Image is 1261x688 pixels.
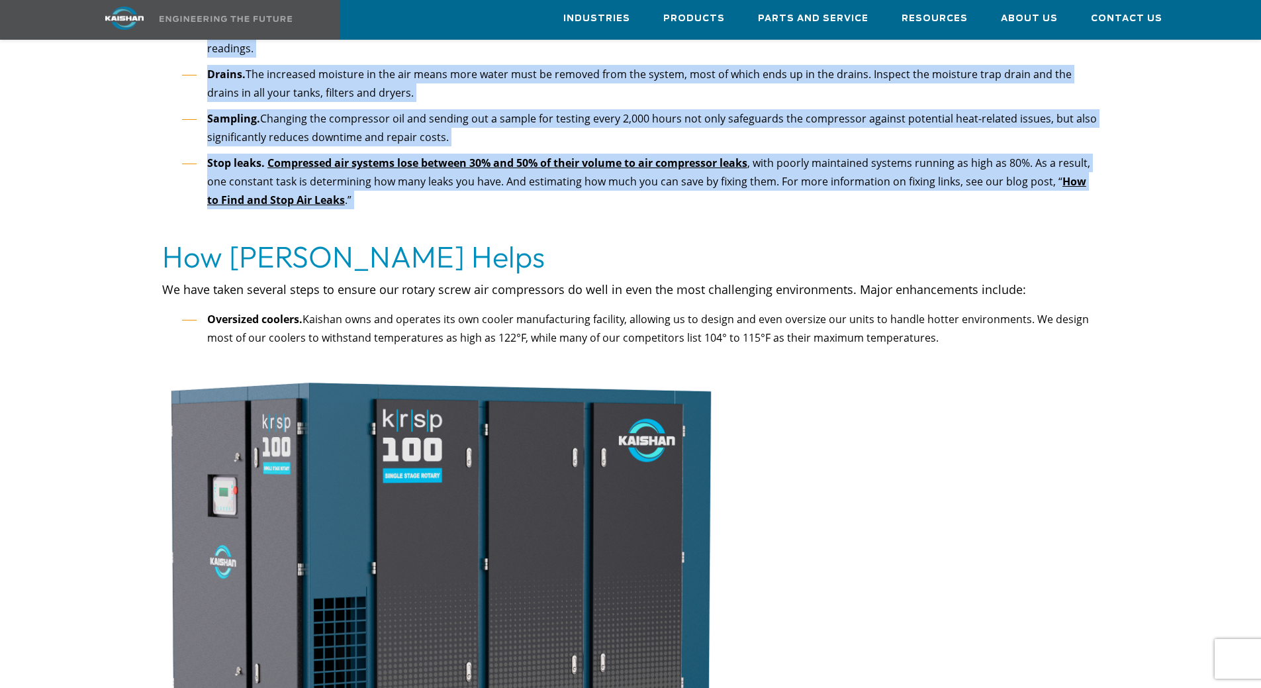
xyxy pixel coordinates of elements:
[182,65,1099,103] li: The increased moisture in the air means more water must be removed from the system, most of which...
[758,1,868,36] a: Parts and Service
[1001,11,1058,26] span: About Us
[207,312,303,326] strong: Oversized coolers.
[902,11,968,26] span: Resources
[162,238,1099,275] h2: How [PERSON_NAME] Helps
[207,156,265,170] strong: Stop leaks.
[1091,11,1162,26] span: Contact Us
[160,16,292,22] img: Engineering the future
[663,1,725,36] a: Products
[1091,1,1162,36] a: Contact Us
[75,7,174,30] img: kaishan logo
[267,156,418,170] u: Compressed air systems lose
[563,11,630,26] span: Industries
[758,11,868,26] span: Parts and Service
[182,109,1099,147] li: Changing the compressor oil and sending out a sample for testing every 2,000 hours not only safeg...
[182,310,1099,366] li: Kaishan owns and operates its own cooler manufacturing facility, allowing us to design and even o...
[182,154,1099,228] li: , with poorly maintained systems running as high as 80%. As a result, one constant task is determ...
[902,1,968,36] a: Resources
[1001,1,1058,36] a: About Us
[207,67,246,81] strong: Drains.
[663,11,725,26] span: Products
[267,156,747,170] a: Compressed air systems lose between 30% and 50% of their volume to air compressor leaks
[162,279,1099,300] p: We have taken several steps to ensure our rotary screw air compressors do well in even the most c...
[207,111,260,126] strong: Sampling.
[563,1,630,36] a: Industries
[421,156,747,170] u: between 30% and 50% of their volume to air compressor leaks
